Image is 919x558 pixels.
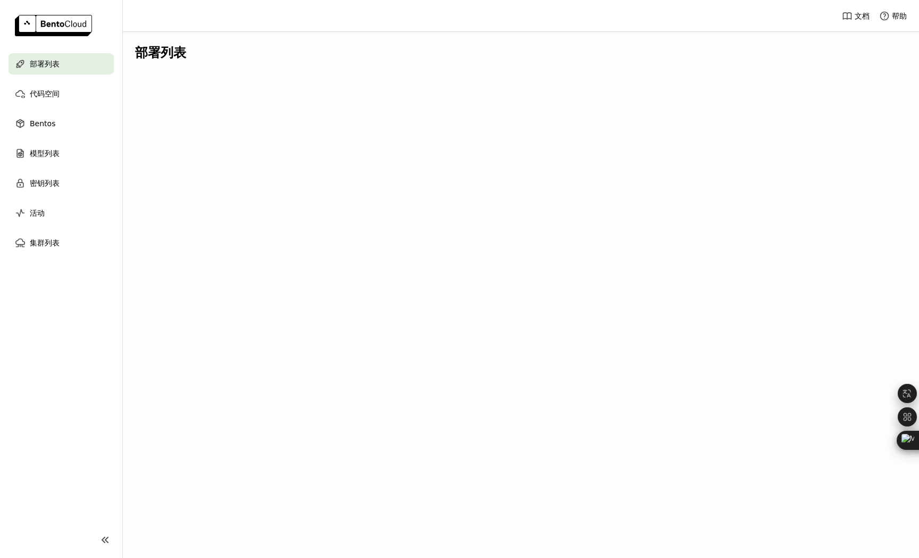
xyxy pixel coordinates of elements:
[30,58,60,70] span: 部署列表
[30,87,60,100] span: 代码空间
[30,147,60,160] span: 模型列表
[9,232,114,253] a: 集群列表
[9,113,114,134] a: Bentos
[9,173,114,194] a: 密钥列表
[855,11,870,21] span: 文档
[892,11,907,21] span: 帮助
[30,207,45,219] span: 活动
[879,11,907,21] div: 帮助
[30,177,60,190] span: 密钥列表
[30,236,60,249] span: 集群列表
[842,11,870,21] a: 文档
[30,117,55,130] span: Bentos
[9,143,114,164] a: 模型列表
[135,45,906,61] div: 部署列表
[15,15,92,36] img: logo
[9,202,114,224] a: 活动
